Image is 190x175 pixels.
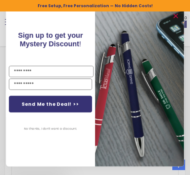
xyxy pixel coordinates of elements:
input: YOUR EMAIL [9,79,92,90]
button: Close dialog [171,11,180,21]
span: Sign up to get your Mystery Discount [18,31,83,48]
iframe: Google Customer Reviews [136,157,190,175]
span: ! [18,31,83,48]
button: No thanks, I don't want a discount. [21,121,80,136]
img: 081b18bf-2f98-4675-a917-09431eb06994.jpeg [95,8,184,166]
button: Send Me the Deal! >> [9,96,92,112]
